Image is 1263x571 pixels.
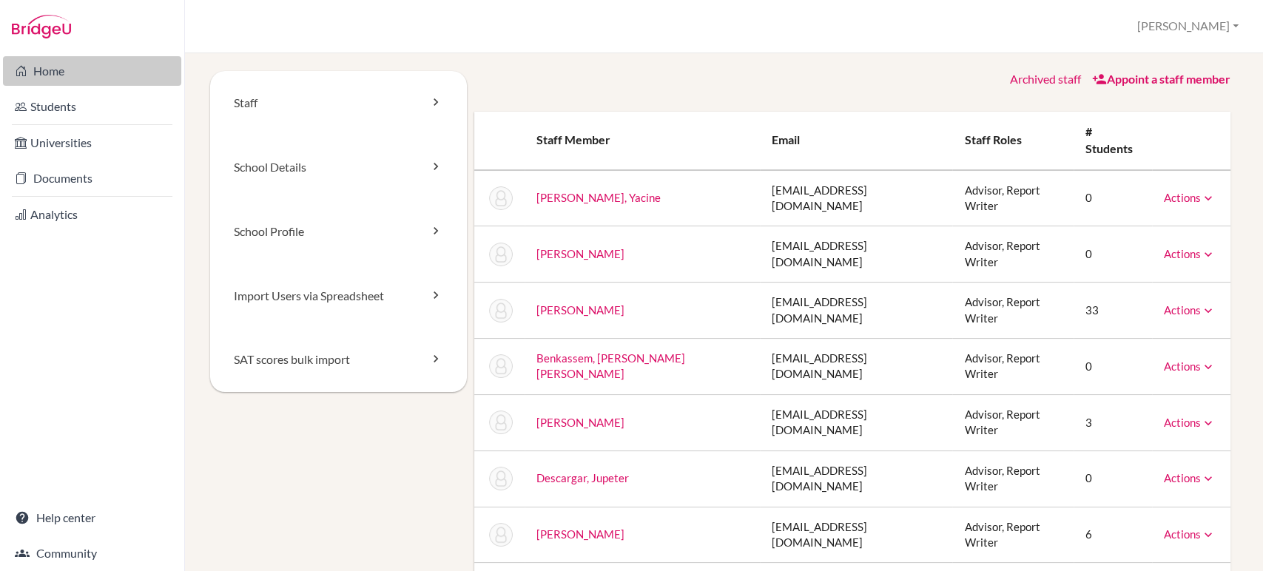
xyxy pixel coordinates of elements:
[489,354,513,378] img: (Archived) Fatima Zohra Benkassem
[1074,507,1152,563] td: 6
[12,15,71,38] img: Bridge-U
[1074,450,1152,507] td: 0
[760,394,953,450] td: [EMAIL_ADDRESS][DOMAIN_NAME]
[1164,416,1216,429] a: Actions
[1074,170,1152,226] td: 0
[760,112,953,170] th: Email
[760,339,953,395] td: [EMAIL_ADDRESS][DOMAIN_NAME]
[1074,339,1152,395] td: 0
[1164,527,1216,541] a: Actions
[952,339,1074,395] td: Advisor, Report Writer
[210,264,467,328] a: Import Users via Spreadsheet
[536,416,624,429] a: [PERSON_NAME]
[536,303,624,317] a: [PERSON_NAME]
[3,538,181,568] a: Community
[952,112,1074,170] th: Staff roles
[1164,471,1216,484] a: Actions
[952,283,1074,339] td: Advisor, Report Writer
[760,450,953,507] td: [EMAIL_ADDRESS][DOMAIN_NAME]
[536,351,685,380] a: Benkassem, [PERSON_NAME] [PERSON_NAME]
[536,191,661,204] a: [PERSON_NAME], Yacine
[3,503,181,533] a: Help center
[952,226,1074,283] td: Advisor, Report Writer
[210,200,467,264] a: School Profile
[1164,191,1216,204] a: Actions
[1164,247,1216,260] a: Actions
[3,92,181,121] a: Students
[1074,226,1152,283] td: 0
[536,247,624,260] a: [PERSON_NAME]
[489,523,513,547] img: Abdelmalek El Morabit
[489,243,513,266] img: (Archived) Tania Ash
[536,471,629,484] a: Descargar, Jupeter
[489,186,513,210] img: (Archived) Yacine Ait Benhassi
[3,200,181,229] a: Analytics
[1164,359,1216,373] a: Actions
[3,163,181,193] a: Documents
[952,507,1074,563] td: Advisor, Report Writer
[1092,72,1230,86] a: Appoint a staff member
[1164,303,1216,317] a: Actions
[489,467,513,490] img: (Archived) Jupeter Descargar
[760,170,953,226] td: [EMAIL_ADDRESS][DOMAIN_NAME]
[1074,283,1152,339] td: 33
[3,128,181,158] a: Universities
[489,410,513,434] img: Elizabeth Butterfield
[210,135,467,200] a: School Details
[760,507,953,563] td: [EMAIL_ADDRESS][DOMAIN_NAME]
[210,328,467,392] a: SAT scores bulk import
[489,299,513,322] img: James Barekman
[760,226,953,283] td: [EMAIL_ADDRESS][DOMAIN_NAME]
[525,112,759,170] th: Staff member
[3,56,181,86] a: Home
[1131,13,1245,40] button: [PERSON_NAME]
[952,170,1074,226] td: Advisor, Report Writer
[536,527,624,541] a: [PERSON_NAME]
[1074,394,1152,450] td: 3
[210,71,467,135] a: Staff
[952,394,1074,450] td: Advisor, Report Writer
[1074,112,1152,170] th: # students
[952,450,1074,507] td: Advisor, Report Writer
[1010,72,1081,86] a: Archived staff
[760,283,953,339] td: [EMAIL_ADDRESS][DOMAIN_NAME]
